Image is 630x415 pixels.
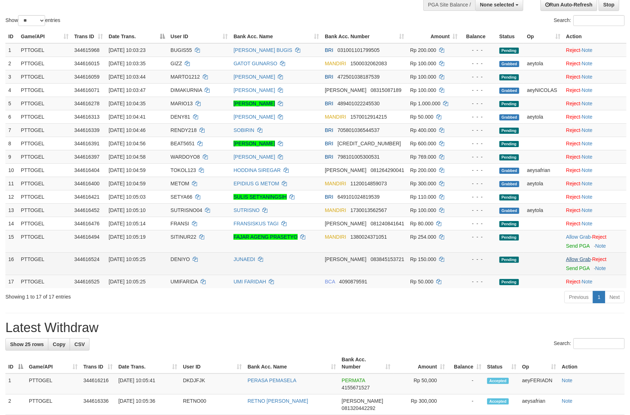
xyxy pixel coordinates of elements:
[410,141,436,146] span: Rp 600.000
[410,194,436,200] span: Rp 110.000
[5,252,18,275] td: 16
[484,353,519,374] th: Status: activate to sort column ascending
[499,154,519,160] span: Pending
[410,87,436,93] span: Rp 100.000
[109,279,145,284] span: [DATE] 10:05:25
[524,83,563,97] td: aeyNICOLAS
[109,127,145,133] span: [DATE] 10:04:46
[18,275,71,288] td: PTTOGEL
[233,127,254,133] a: SOBIRIN
[74,101,100,106] span: 344616278
[463,193,493,200] div: - - -
[18,163,71,177] td: PTTOGEL
[563,230,626,252] td: ·
[371,256,404,262] span: Copy 083845153721 to clipboard
[171,279,198,284] span: UMIFARIDA
[5,217,18,230] td: 14
[410,154,436,160] span: Rp 769.000
[573,15,625,26] input: Search:
[582,87,592,93] a: Note
[463,180,493,187] div: - - -
[563,163,626,177] td: ·
[5,15,60,26] label: Show entries
[564,291,593,303] a: Previous
[582,141,592,146] a: Note
[410,47,436,53] span: Rp 200.000
[410,207,436,213] span: Rp 100.000
[337,47,380,53] span: Copy 031001101799505 to clipboard
[325,87,366,93] span: [PERSON_NAME]
[566,167,581,173] a: Reject
[325,279,335,284] span: BCA
[566,74,581,80] a: Reject
[566,47,581,53] a: Reject
[410,221,434,226] span: Rp 80.000
[559,353,625,374] th: Action
[109,101,145,106] span: [DATE] 10:04:35
[74,181,100,186] span: 344616400
[496,30,524,43] th: Status
[582,74,592,80] a: Note
[499,181,520,187] span: Grabbed
[410,101,441,106] span: Rp 1.000.000
[563,203,626,217] td: ·
[463,47,493,54] div: - - -
[582,101,592,106] a: Note
[109,141,145,146] span: [DATE] 10:04:56
[566,256,591,262] a: Allow Grab
[463,87,493,94] div: - - -
[53,341,65,347] span: Copy
[109,47,145,53] span: [DATE] 10:03:23
[566,243,590,249] a: Send PGA
[563,110,626,123] td: ·
[74,87,100,93] span: 344616071
[171,256,190,262] span: DENIYO
[48,338,70,350] a: Copy
[5,163,18,177] td: 10
[168,30,231,43] th: User ID: activate to sort column ascending
[233,154,275,160] a: [PERSON_NAME]
[74,127,100,133] span: 344616339
[339,353,393,374] th: Bank Acc. Number: activate to sort column ascending
[595,243,606,249] a: Note
[233,181,279,186] a: EPIDIUS G METOM
[463,140,493,147] div: - - -
[325,154,333,160] span: BRI
[350,207,387,213] span: Copy 1730013562567 to clipboard
[18,43,71,57] td: PTTOGEL
[322,30,407,43] th: Bank Acc. Number: activate to sort column ascending
[563,30,626,43] th: Action
[18,203,71,217] td: PTTOGEL
[407,30,461,43] th: Amount: activate to sort column ascending
[524,30,563,43] th: Op: activate to sort column ascending
[563,57,626,70] td: ·
[463,256,493,263] div: - - -
[566,127,581,133] a: Reject
[499,208,520,214] span: Grabbed
[171,74,200,80] span: MARTO1212
[350,61,387,66] span: Copy 1500032062083 to clipboard
[554,15,625,26] label: Search:
[463,127,493,134] div: - - -
[5,177,18,190] td: 11
[171,114,190,120] span: DENY81
[566,154,581,160] a: Reject
[463,60,493,67] div: - - -
[74,74,100,80] span: 344616059
[499,48,519,54] span: Pending
[582,167,592,173] a: Note
[350,234,387,240] span: Copy 1380024371051 to clipboard
[5,110,18,123] td: 6
[566,141,581,146] a: Reject
[5,150,18,163] td: 9
[410,114,434,120] span: Rp 50.000
[524,110,563,123] td: aeytola
[519,353,559,374] th: Op: activate to sort column ascending
[563,83,626,97] td: ·
[171,154,200,160] span: WARDOYO8
[563,123,626,137] td: ·
[18,83,71,97] td: PTTOGEL
[325,234,346,240] span: MANDIRI
[109,207,145,213] span: [DATE] 10:05:10
[171,47,192,53] span: BUGIS55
